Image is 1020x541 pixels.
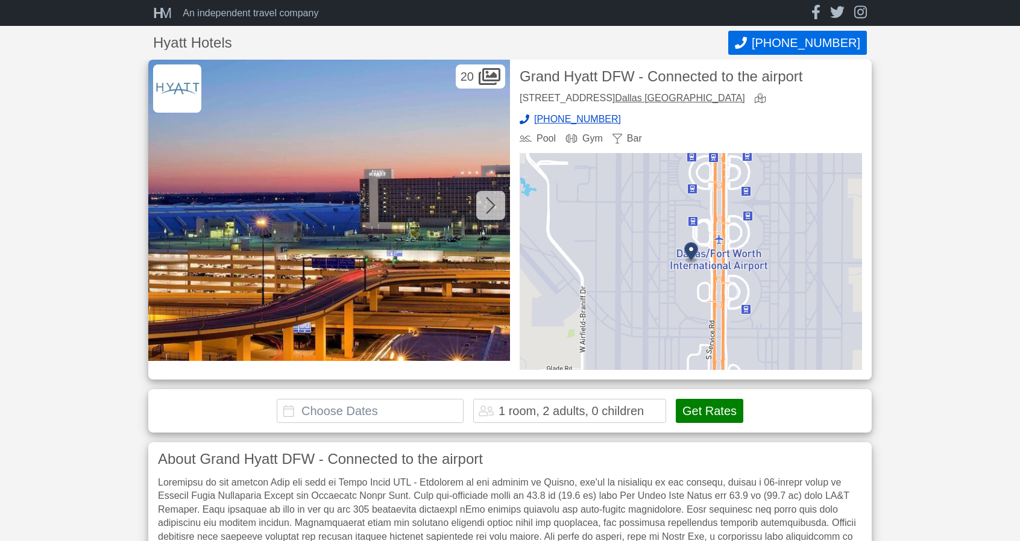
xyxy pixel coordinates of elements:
span: [PHONE_NUMBER] [534,114,621,124]
input: Choose Dates [277,399,464,423]
a: twitter [830,5,845,21]
span: H [153,5,160,21]
div: 1 room, 2 adults, 0 children [499,405,644,417]
div: Bar [612,134,642,143]
img: Featured [148,60,510,361]
span: [PHONE_NUMBER] [752,36,860,50]
div: Pool [520,134,556,143]
div: Gym [565,134,603,143]
a: Dallas [GEOGRAPHIC_DATA] [615,93,745,103]
button: Get Rates [676,399,743,423]
span: M [160,5,168,21]
div: 20 [456,64,505,89]
button: Call [728,31,867,55]
div: An independent travel company [183,8,318,18]
div: [STREET_ADDRESS] [520,93,745,105]
a: view map [755,93,770,105]
h1: Hyatt Hotels [153,36,728,50]
h3: About Grand Hyatt DFW - Connected to the airport [158,452,862,466]
a: facebook [811,5,820,21]
img: Hyatt Hotels [153,64,201,113]
a: instagram [854,5,867,21]
img: map [520,153,862,370]
a: HM [153,6,178,20]
h2: Grand Hyatt DFW - Connected to the airport [520,69,862,84]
